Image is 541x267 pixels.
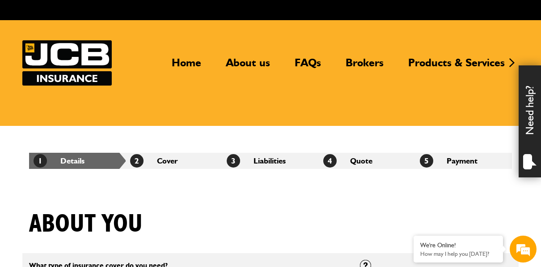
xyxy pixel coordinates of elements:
[219,56,277,77] a: About us
[415,153,512,169] li: Payment
[420,250,496,257] p: How may I help you today?
[319,153,415,169] li: Quote
[420,154,433,168] span: 5
[222,153,319,169] li: Liabilities
[130,154,144,168] span: 2
[22,40,112,86] img: JCB Insurance Services logo
[126,153,222,169] li: Cover
[323,154,337,168] span: 4
[29,209,143,239] h1: About you
[519,65,541,177] div: Need help?
[420,241,496,249] div: We're Online!
[288,56,328,77] a: FAQs
[29,153,126,169] li: Details
[22,40,112,86] a: JCB Insurance Services
[165,56,208,77] a: Home
[34,154,47,168] span: 1
[227,154,240,168] span: 3
[402,56,511,77] a: Products & Services
[339,56,390,77] a: Brokers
